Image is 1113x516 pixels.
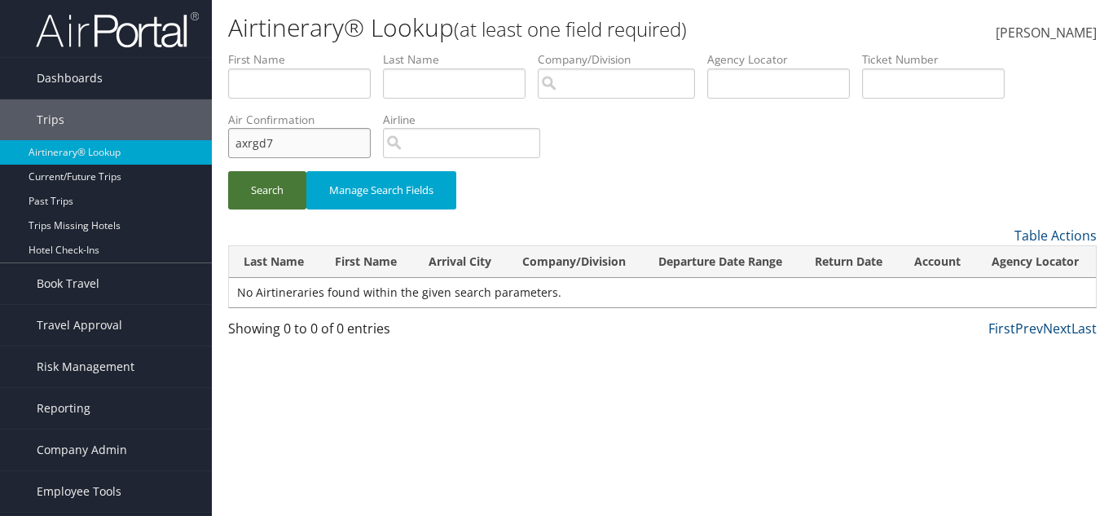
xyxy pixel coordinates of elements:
h1: Airtinerary® Lookup [228,11,807,45]
a: Next [1043,320,1071,337]
td: No Airtineraries found within the given search parameters. [229,278,1096,307]
th: Last Name: activate to sort column ascending [229,246,320,278]
th: Return Date: activate to sort column ascending [800,246,900,278]
label: Air Confirmation [228,112,383,128]
th: Account: activate to sort column ascending [900,246,977,278]
label: Company/Division [538,51,707,68]
span: Travel Approval [37,305,122,346]
th: Departure Date Range: activate to sort column ascending [644,246,800,278]
th: Arrival City: activate to sort column descending [414,246,508,278]
button: Manage Search Fields [306,171,456,209]
th: Company/Division [508,246,644,278]
span: [PERSON_NAME] [996,24,1097,42]
button: Search [228,171,306,209]
a: Last [1071,320,1097,337]
a: First [988,320,1015,337]
a: Prev [1015,320,1043,337]
span: Risk Management [37,346,134,387]
img: airportal-logo.png [36,11,199,49]
span: Reporting [37,388,90,429]
span: Book Travel [37,263,99,304]
span: Dashboards [37,58,103,99]
th: First Name: activate to sort column ascending [320,246,413,278]
label: Agency Locator [707,51,862,68]
label: Last Name [383,51,538,68]
div: Showing 0 to 0 of 0 entries [228,319,427,346]
label: Ticket Number [862,51,1017,68]
span: Employee Tools [37,471,121,512]
span: Company Admin [37,430,127,470]
a: [PERSON_NAME] [996,8,1097,59]
a: Table Actions [1014,227,1097,245]
small: (at least one field required) [454,15,687,42]
label: Airline [383,112,552,128]
label: First Name [228,51,383,68]
span: Trips [37,99,64,140]
th: Agency Locator: activate to sort column ascending [977,246,1096,278]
